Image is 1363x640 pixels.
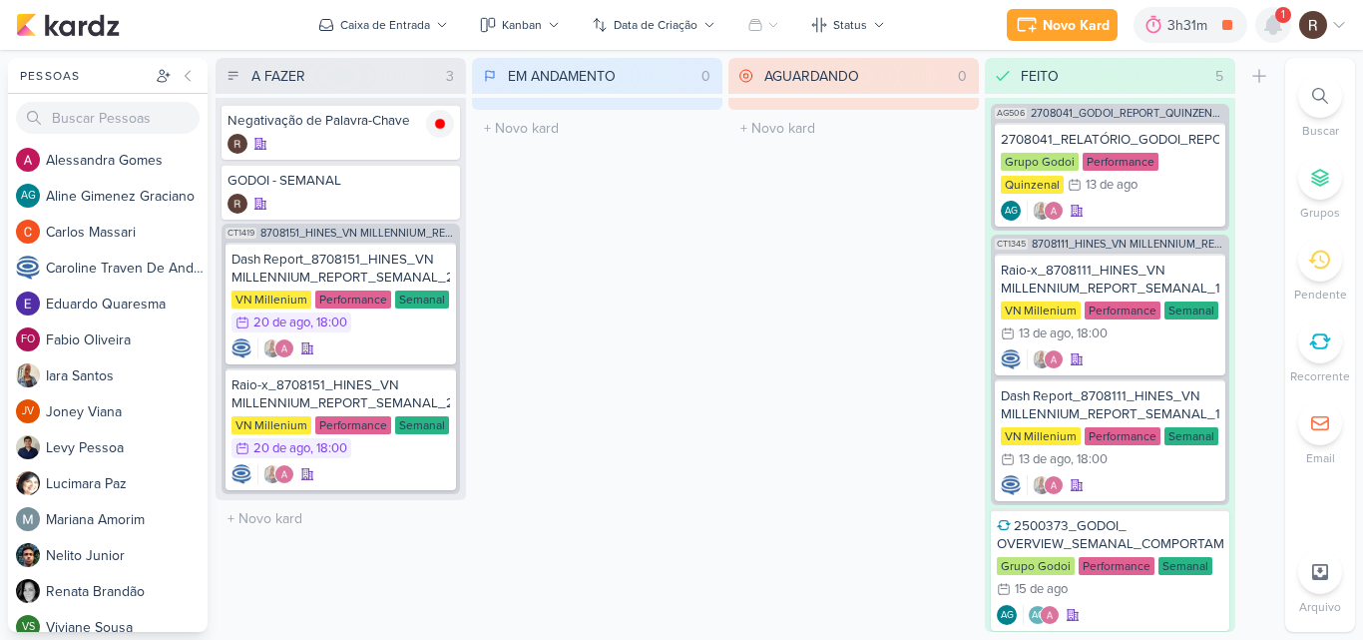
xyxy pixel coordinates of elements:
[46,473,208,494] div: L u c i m a r a P a z
[310,442,347,455] div: , 18:00
[262,464,282,484] img: Iara Santos
[997,557,1075,575] div: Grupo Godoi
[16,543,40,567] img: Nelito Junior
[16,615,40,639] div: Viviane Sousa
[227,112,454,130] div: Negativação de Palavra-Chave
[1306,449,1335,467] p: Email
[231,251,450,287] div: Dash Report_8708151_HINES_VN MILLENNIUM_REPORT_SEMANAL_21.08
[231,464,251,484] img: Caroline Traven De Andrade
[16,327,40,351] div: Fabio Oliveira
[1023,605,1060,625] div: Colaboradores: Aline Gimenez Graciano, Alessandra Gomes
[1086,179,1137,192] div: 13 de ago
[1071,453,1108,466] div: , 18:00
[1043,15,1110,36] div: Novo Kard
[231,291,311,309] div: VN Millenium
[16,507,40,531] img: Mariana Amorim
[231,416,311,434] div: VN Millenium
[315,416,391,434] div: Performance
[253,317,310,329] div: 20 de ago
[231,376,450,412] div: Raio-x_8708151_HINES_VN MILLENNIUM_REPORT_SEMANAL_21.08
[950,66,975,87] div: 0
[426,110,454,138] img: tracking
[1285,74,1355,140] li: Ctrl + F
[1207,66,1231,87] div: 5
[1032,475,1052,495] img: Iara Santos
[1085,302,1160,320] div: Performance
[1040,605,1060,625] img: Alessandra Gomes
[16,67,152,85] div: Pessoas
[16,579,40,603] img: Renata Brandão
[227,172,454,190] div: GODOI - SEMANAL
[227,194,247,214] div: Criador(a): Rafael Dornelles
[315,291,391,309] div: Performance
[1001,153,1079,171] div: Grupo Godoi
[395,416,449,434] div: Semanal
[1005,207,1018,217] p: AG
[46,509,208,530] div: M a r i a n a A m o r i m
[1044,201,1064,221] img: Alessandra Gomes
[220,504,462,533] input: + Novo kard
[995,108,1027,119] span: AG506
[1032,349,1052,369] img: Iara Santos
[257,464,294,484] div: Colaboradores: Iara Santos, Alessandra Gomes
[46,150,208,171] div: A l e s s a n d r a G o m e s
[227,134,247,154] div: Criador(a): Rafael Dornelles
[1032,611,1045,621] p: AG
[231,464,251,484] div: Criador(a): Caroline Traven De Andrade
[1044,349,1064,369] img: Alessandra Gomes
[274,464,294,484] img: Alessandra Gomes
[1164,302,1218,320] div: Semanal
[1001,201,1021,221] div: Criador(a): Aline Gimenez Graciano
[16,399,40,423] div: Joney Viana
[1027,349,1064,369] div: Colaboradores: Iara Santos, Alessandra Gomes
[1032,201,1052,221] img: Iara Santos
[1028,605,1048,625] div: Aline Gimenez Graciano
[16,102,200,134] input: Buscar Pessoas
[46,581,208,602] div: R e n a t a B r a n d ã o
[227,134,247,154] img: Rafael Dornelles
[1085,427,1160,445] div: Performance
[1300,204,1340,222] p: Grupos
[231,338,251,358] img: Caroline Traven De Andrade
[46,365,208,386] div: I a r a S a n t o s
[1019,327,1071,340] div: 13 de ago
[1001,349,1021,369] img: Caroline Traven De Andrade
[16,292,40,316] img: Eduardo Quaresma
[1007,9,1118,41] button: Novo Kard
[1299,11,1327,39] img: Rafael Dornelles
[16,471,40,495] img: Lucimara Paz
[16,256,40,280] img: Caroline Traven De Andrade
[22,622,35,633] p: VS
[46,617,208,638] div: V i v i a n e S o u s a
[476,114,718,143] input: + Novo kard
[21,191,36,202] p: AG
[1001,475,1021,495] div: Criador(a): Caroline Traven De Andrade
[1001,611,1014,621] p: AG
[262,338,282,358] img: Iara Santos
[21,334,35,345] p: FO
[16,184,40,208] div: Aline Gimenez Graciano
[16,148,40,172] img: Alessandra Gomes
[1001,475,1021,495] img: Caroline Traven De Andrade
[16,435,40,459] img: Levy Pessoa
[226,228,256,239] span: CT1419
[46,437,208,458] div: L e v y P e s s o a
[1027,201,1064,221] div: Colaboradores: Iara Santos, Alessandra Gomes
[1031,108,1225,119] span: 2708041_GODOI_REPORT_QUINZENAL_14.08
[997,605,1017,625] div: Criador(a): Aline Gimenez Graciano
[1001,302,1081,320] div: VN Millenium
[1001,262,1219,298] div: Raio-x_8708111_HINES_VN MILLENNIUM_REPORT_SEMANAL_14.08
[257,338,294,358] div: Colaboradores: Iara Santos, Alessandra Gomes
[1164,427,1218,445] div: Semanal
[274,338,294,358] img: Alessandra Gomes
[1015,583,1068,596] div: 15 de ago
[46,401,208,422] div: J o n e y V i a n a
[46,545,208,566] div: N e l i t o J u n i o r
[1079,557,1154,575] div: Performance
[1019,453,1071,466] div: 13 de ago
[997,605,1017,625] div: Aline Gimenez Graciano
[1167,15,1213,36] div: 3h31m
[1083,153,1158,171] div: Performance
[227,194,247,214] img: Rafael Dornelles
[1001,131,1219,149] div: 2708041_RELATÓRIO_GODOI_REPORT_QUINZENAL_14.08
